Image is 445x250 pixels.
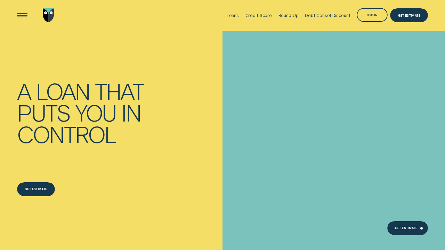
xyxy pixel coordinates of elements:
[43,8,54,22] img: Wisr
[15,8,29,22] button: Open Menu
[17,182,55,196] a: Get estimate
[390,8,428,22] a: Get Estimate
[278,13,299,18] div: Round Up
[245,13,272,18] div: Credit Score
[17,80,151,145] h4: A loan that puts you in control
[387,221,428,235] a: Get Estimate
[227,13,239,18] div: Loans
[305,13,350,18] div: Debt Consol Discount
[357,8,388,22] button: Log in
